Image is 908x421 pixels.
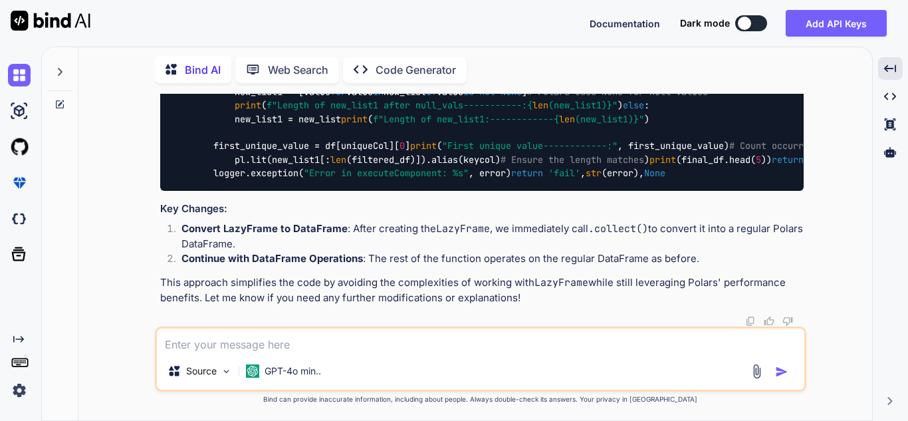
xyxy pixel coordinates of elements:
[221,366,232,377] img: Pick Models
[11,11,90,31] img: Bind AI
[186,364,217,378] p: Source
[304,167,469,179] span: "Error in executeComponent: %s"
[532,100,548,112] span: len
[410,140,437,152] span: print
[267,100,618,112] span: f"Length of new_list1 after null_vals-----------: "
[749,364,764,379] img: attachment
[399,140,405,152] span: 0
[185,62,221,78] p: Bind AI
[268,62,328,78] p: Web Search
[8,172,31,194] img: premium
[588,222,648,235] code: .collect()
[745,316,756,327] img: copy
[436,222,490,235] code: LazyFrame
[155,394,806,404] p: Bind can provide inaccurate information, including about people. Always double-check its answers....
[341,113,368,125] span: print
[623,100,644,112] span: else
[782,316,793,327] img: dislike
[8,379,31,402] img: settings
[586,167,602,179] span: str
[786,10,887,37] button: Add API Keys
[554,113,639,125] span: { (new_list1)}
[764,316,774,327] img: like
[235,100,261,112] span: print
[8,208,31,230] img: darkCloudIdeIcon
[373,113,644,125] span: f"Length of new_list1:------------ "
[160,275,804,305] p: This approach simplifies the code by avoiding the complexities of working with while still levera...
[160,202,804,217] h3: Key Changes:
[246,364,259,378] img: GPT-4o mini
[501,154,644,166] span: # Ensure the length matches
[680,17,730,30] span: Dark mode
[8,64,31,86] img: chat
[772,154,804,166] span: return
[181,252,363,265] strong: Continue with DataFrame Operations
[171,221,804,251] li: : After creating the , we immediately call to convert it into a regular Polars DataFrame.
[511,167,543,179] span: return
[559,113,575,125] span: len
[442,140,618,152] span: "First unique value------------:"
[265,364,321,378] p: GPT-4o min..
[376,62,456,78] p: Code Generator
[548,167,580,179] span: 'fail'
[8,136,31,158] img: githubLight
[775,365,788,378] img: icon
[534,276,588,289] code: LazyFrame
[527,100,612,112] span: { (new_list1)}
[171,251,804,270] li: : The rest of the function operates on the regular DataFrame as before.
[756,154,761,166] span: 5
[590,17,660,31] button: Documentation
[590,18,660,29] span: Documentation
[649,154,676,166] span: print
[644,167,665,179] span: None
[181,222,348,235] strong: Convert LazyFrame to DataFrame
[330,154,346,166] span: len
[8,100,31,122] img: ai-studio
